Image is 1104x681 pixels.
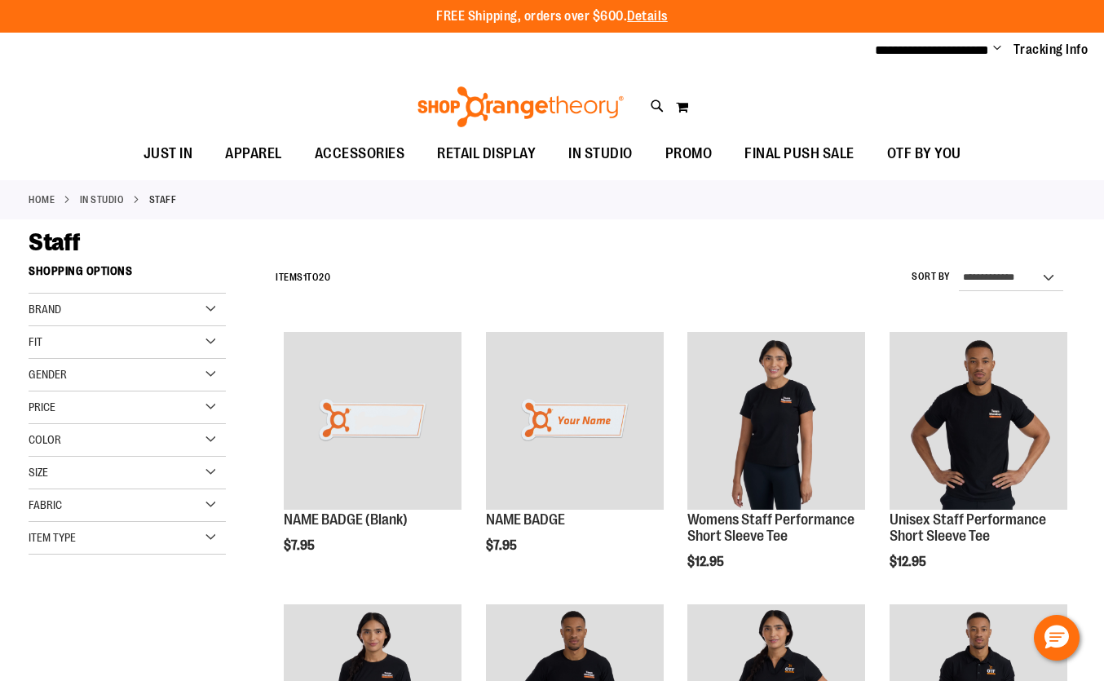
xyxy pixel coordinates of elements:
a: Details [627,9,668,24]
span: $12.95 [687,555,726,569]
span: $7.95 [284,538,317,553]
a: IN STUDIO [552,135,649,172]
div: product [679,324,873,610]
a: NAME BADGE [486,511,565,528]
a: PROMO [649,135,729,173]
div: product [478,324,672,595]
a: NAME BADGE (Blank) [284,332,461,512]
span: Color [29,433,61,446]
a: NAME BADGE (Blank) [284,511,408,528]
span: PROMO [665,135,713,172]
span: JUST IN [144,135,193,172]
a: RETAIL DISPLAY [421,135,552,173]
span: FINAL PUSH SALE [744,135,854,172]
img: Womens Staff Performance Short Sleeve Tee [687,332,865,510]
span: Item Type [29,531,76,544]
img: Product image for NAME BADGE [486,332,664,510]
button: Account menu [993,42,1001,58]
span: Price [29,400,55,413]
strong: Staff [149,192,177,207]
a: Tracking Info [1013,41,1089,59]
img: Shop Orangetheory [415,86,626,127]
a: OTF BY YOU [871,135,978,173]
p: FREE Shipping, orders over $600. [436,7,668,26]
span: $7.95 [486,538,519,553]
a: Womens Staff Performance Short Sleeve Tee [687,332,865,512]
div: product [881,324,1075,610]
span: APPAREL [225,135,282,172]
a: Home [29,192,55,207]
h2: Items to [276,265,330,290]
span: 1 [303,272,307,283]
span: Staff [29,228,81,256]
a: JUST IN [127,135,210,173]
span: Brand [29,303,61,316]
a: APPAREL [209,135,298,173]
label: Sort By [912,270,951,284]
img: NAME BADGE (Blank) [284,332,461,510]
span: Fabric [29,498,62,511]
span: OTF BY YOU [887,135,961,172]
span: $12.95 [890,555,929,569]
button: Hello, have a question? Let’s chat. [1034,615,1080,661]
span: IN STUDIO [568,135,633,172]
span: RETAIL DISPLAY [437,135,536,172]
span: Size [29,466,48,479]
a: ACCESSORIES [298,135,422,173]
span: 20 [319,272,330,283]
a: IN STUDIO [80,192,125,207]
span: Gender [29,368,67,381]
a: Product image for NAME BADGE [486,332,664,512]
a: FINAL PUSH SALE [728,135,871,173]
span: ACCESSORIES [315,135,405,172]
a: Womens Staff Performance Short Sleeve Tee [687,511,854,544]
a: Unisex Staff Performance Short Sleeve Tee [890,332,1067,512]
span: Fit [29,335,42,348]
div: product [276,324,470,595]
a: Unisex Staff Performance Short Sleeve Tee [890,511,1046,544]
strong: Shopping Options [29,257,226,294]
img: Unisex Staff Performance Short Sleeve Tee [890,332,1067,510]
